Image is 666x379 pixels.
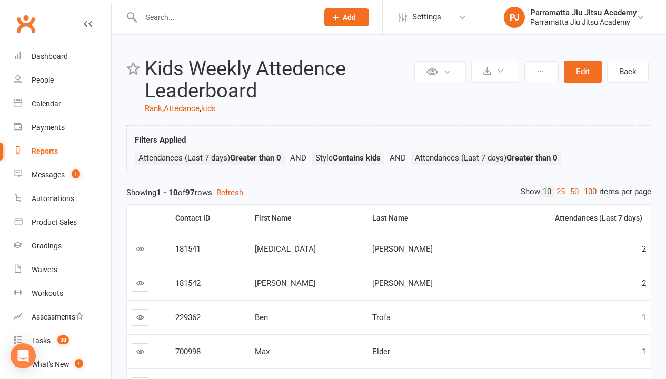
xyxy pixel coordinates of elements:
span: 181542 [175,278,201,288]
a: Dashboard [14,45,111,68]
div: Gradings [32,242,62,250]
span: 1 [642,313,646,322]
div: Product Sales [32,218,77,226]
a: Clubworx [13,11,39,37]
div: What's New [32,360,69,368]
a: Rank [145,104,162,113]
span: Max [255,347,270,356]
a: People [14,68,111,92]
div: Waivers [32,265,57,274]
div: Show items per page [521,186,651,197]
button: Edit [564,61,602,83]
span: [PERSON_NAME] [255,278,315,288]
span: Elder [372,347,390,356]
div: Reports [32,147,58,155]
button: Add [324,8,369,26]
div: Calendar [32,99,61,108]
span: Ben [255,313,268,322]
div: Assessments [32,313,84,321]
div: PJ [504,7,525,28]
strong: 1 - 10 [156,188,178,197]
strong: Greater than 0 [230,153,281,163]
div: Last Name [372,214,475,222]
span: 1 [72,169,80,178]
input: Search... [138,10,311,25]
div: Open Intercom Messenger [11,343,36,368]
a: 100 [581,186,599,197]
a: Product Sales [14,211,111,234]
span: Attendances (Last 7 days) [415,153,558,163]
a: Messages 1 [14,163,111,187]
button: Refresh [216,186,243,199]
span: 38 [57,335,69,344]
div: Attendances (Last 7 days) [489,214,642,222]
span: 2 [642,244,646,254]
strong: Filters Applied [135,135,186,145]
a: Tasks 38 [14,329,111,353]
a: 50 [568,186,581,197]
a: Reports [14,139,111,163]
span: , [162,104,164,113]
a: Waivers [14,258,111,282]
span: 181541 [175,244,201,254]
span: Trofa [372,313,391,322]
a: What's New1 [14,353,111,376]
div: Dashboard [32,52,68,61]
a: Assessments [14,305,111,329]
div: Parramatta Jiu Jitsu Academy [530,8,637,17]
div: Contact ID [175,214,242,222]
div: Parramatta Jiu Jitsu Academy [530,17,637,27]
span: 700998 [175,347,201,356]
span: 229362 [175,313,201,322]
a: Workouts [14,282,111,305]
div: Tasks [32,336,51,345]
strong: 97 [185,188,195,197]
a: kids [201,104,216,113]
span: Attendances (Last 7 days) [138,153,281,163]
span: Settings [412,5,441,29]
strong: Greater than 0 [506,153,558,163]
span: [PERSON_NAME] [372,244,433,254]
strong: Contains kids [333,153,381,163]
div: Messages [32,171,65,179]
a: Attedance [164,104,200,113]
span: Style [315,153,381,163]
div: People [32,76,54,84]
span: [PERSON_NAME] [372,278,433,288]
span: , [200,104,201,113]
a: 25 [554,186,568,197]
span: Add [343,13,356,22]
span: 2 [642,278,646,288]
a: Calendar [14,92,111,116]
div: Payments [32,123,65,132]
div: Automations [32,194,74,203]
div: Workouts [32,289,63,297]
a: Automations [14,187,111,211]
span: 1 [642,347,646,356]
div: First Name [255,214,359,222]
a: Payments [14,116,111,139]
h2: Kids Weekly Attedence Leaderboard [145,58,412,102]
a: 10 [540,186,554,197]
a: Gradings [14,234,111,258]
span: [MEDICAL_DATA] [255,244,316,254]
span: 1 [75,359,83,368]
div: Showing of rows [126,186,651,199]
a: Back [607,61,649,83]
